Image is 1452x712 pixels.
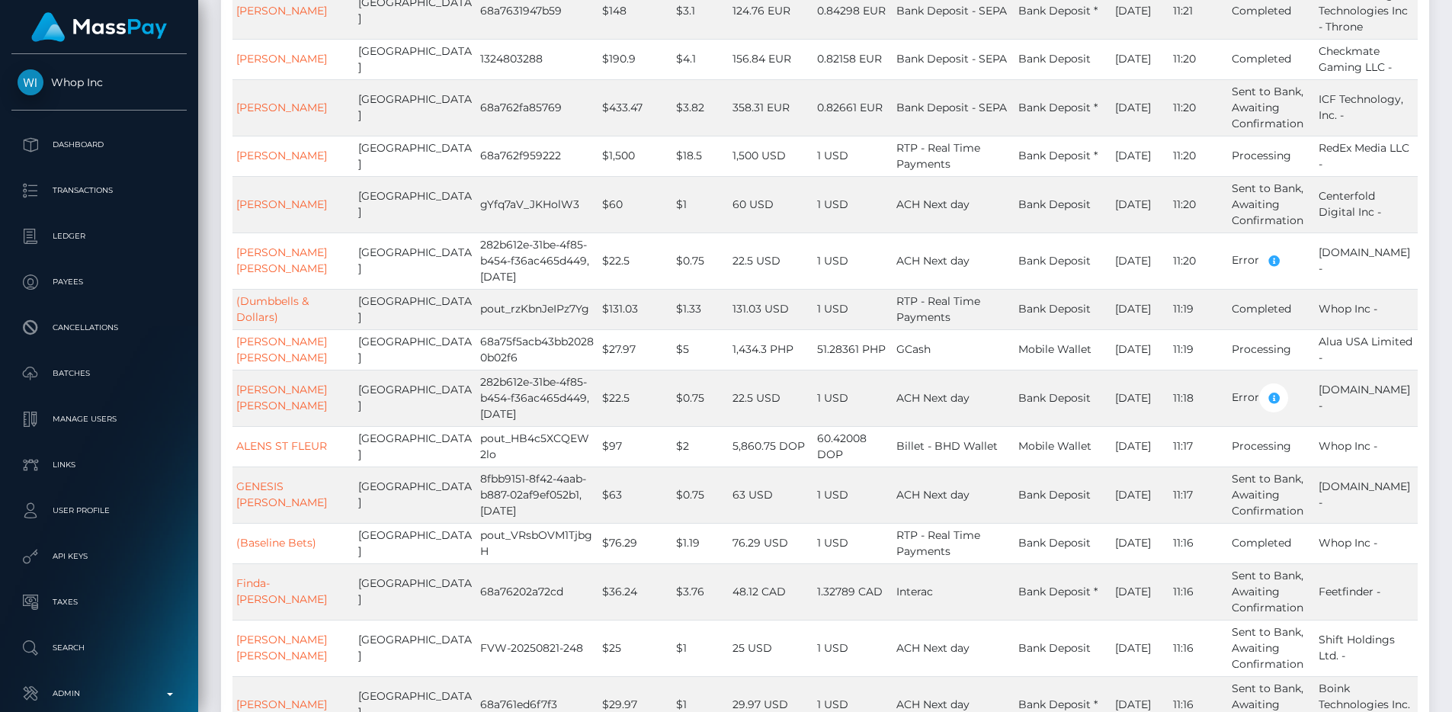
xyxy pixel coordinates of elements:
td: 1 USD [813,620,893,676]
a: Ledger [11,217,187,255]
td: $76.29 [598,523,672,563]
td: Completed [1228,39,1315,79]
td: pout_rzKbnJeIPz7Yg [476,289,598,329]
span: Bank Deposit - SEPA [896,101,1007,114]
td: 63 USD [729,467,813,523]
td: $18.5 [672,136,729,176]
td: [DOMAIN_NAME] - [1315,233,1418,289]
td: $0.75 [672,370,729,426]
span: ACH Next day [896,197,970,211]
td: $22.5 [598,370,672,426]
td: Processing [1228,426,1315,467]
span: ACH Next day [896,488,970,502]
a: ALENS ST FLEUR [236,439,327,453]
td: [GEOGRAPHIC_DATA] [354,329,476,370]
td: [DATE] [1111,620,1169,676]
a: [PERSON_NAME] [PERSON_NAME] [236,335,327,364]
a: (Baseline Bets) [236,536,316,550]
td: 68a75f5acb43bb20280b02f6 [476,329,598,370]
td: [GEOGRAPHIC_DATA] [354,289,476,329]
td: [DOMAIN_NAME] - [1315,370,1418,426]
td: 68a762f959222 [476,136,598,176]
td: [DATE] [1111,289,1169,329]
td: Processing [1228,136,1315,176]
span: Billet - BHD Wallet [896,439,998,453]
td: [DATE] [1111,176,1169,233]
td: [DATE] [1111,136,1169,176]
a: Batches [11,354,187,393]
td: 51.28361 PHP [813,329,893,370]
td: Completed [1228,289,1315,329]
td: 11:20 [1169,39,1228,79]
p: Manage Users [18,408,181,431]
td: 11:20 [1169,79,1228,136]
td: 1324803288 [476,39,598,79]
td: Shift Holdings Ltd. - [1315,620,1418,676]
td: [GEOGRAPHIC_DATA] [354,426,476,467]
a: Payees [11,263,187,301]
p: Batches [18,362,181,385]
a: Links [11,446,187,484]
td: $1.19 [672,523,729,563]
span: Whop Inc [11,75,187,89]
td: $1 [672,620,729,676]
td: [GEOGRAPHIC_DATA] [354,233,476,289]
a: GENESIS [PERSON_NAME] [236,479,327,509]
span: ACH Next day [896,698,970,711]
td: 1 USD [813,233,893,289]
td: 1.32789 CAD [813,563,893,620]
td: $131.03 [598,289,672,329]
td: 1 USD [813,289,893,329]
span: RTP - Real Time Payments [896,294,980,324]
p: Taxes [18,591,181,614]
td: $1.33 [672,289,729,329]
td: [GEOGRAPHIC_DATA] [354,176,476,233]
td: Bank Deposit [1014,233,1111,289]
td: 11:17 [1169,426,1228,467]
td: 22.5 USD [729,233,813,289]
p: Cancellations [18,316,181,339]
td: Sent to Bank, Awaiting Confirmation [1228,563,1315,620]
a: API Keys [11,537,187,576]
td: Bank Deposit [1014,176,1111,233]
td: Sent to Bank, Awaiting Confirmation [1228,176,1315,233]
td: 131.03 USD [729,289,813,329]
td: 0.82661 EUR [813,79,893,136]
td: $3.76 [672,563,729,620]
a: User Profile [11,492,187,530]
p: Dashboard [18,133,181,156]
td: $4.1 [672,39,729,79]
td: 22.5 USD [729,370,813,426]
td: $25 [598,620,672,676]
td: 25 USD [729,620,813,676]
td: Bank Deposit [1014,523,1111,563]
td: 8fbb9151-8f42-4aab-b887-02af9ef052b1,[DATE] [476,467,598,523]
td: [DATE] [1111,563,1169,620]
a: [PERSON_NAME] [PERSON_NAME] [236,633,327,662]
td: Whop Inc - [1315,289,1418,329]
p: Search [18,637,181,659]
td: [DATE] [1111,329,1169,370]
td: [GEOGRAPHIC_DATA] [354,136,476,176]
span: Bank Deposit - SEPA [896,52,1007,66]
td: 1 USD [813,136,893,176]
td: 11:20 [1169,233,1228,289]
td: [DATE] [1111,370,1169,426]
td: 0.82158 EUR [813,39,893,79]
a: [PERSON_NAME] [236,197,327,211]
td: Sent to Bank, Awaiting Confirmation [1228,467,1315,523]
td: [DATE] [1111,426,1169,467]
td: [DOMAIN_NAME] - [1315,467,1418,523]
td: Bank Deposit * [1014,136,1111,176]
td: [DATE] [1111,523,1169,563]
td: 11:20 [1169,136,1228,176]
a: Taxes [11,583,187,621]
td: 1,434.3 PHP [729,329,813,370]
p: Payees [18,271,181,293]
td: $60 [598,176,672,233]
td: $0.75 [672,467,729,523]
a: Finda-[PERSON_NAME] [236,576,327,606]
td: $97 [598,426,672,467]
td: [GEOGRAPHIC_DATA] [354,563,476,620]
td: [DATE] [1111,467,1169,523]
